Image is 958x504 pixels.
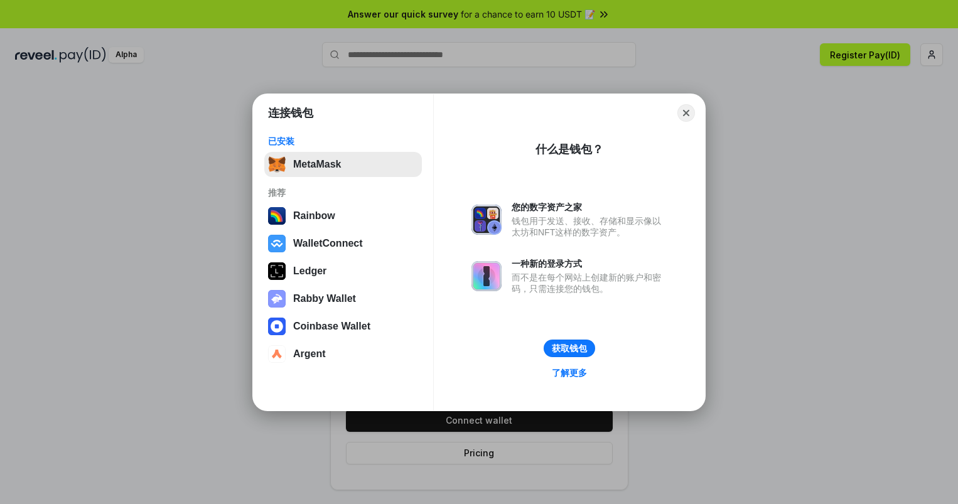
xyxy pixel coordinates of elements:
button: MetaMask [264,152,422,177]
div: Ledger [293,265,326,277]
div: 获取钱包 [552,343,587,354]
div: Rainbow [293,210,335,222]
img: svg+xml,%3Csvg%20width%3D%2228%22%20height%3D%2228%22%20viewBox%3D%220%200%2028%2028%22%20fill%3D... [268,235,286,252]
img: svg+xml,%3Csvg%20xmlns%3D%22http%3A%2F%2Fwww.w3.org%2F2000%2Fsvg%22%20fill%3D%22none%22%20viewBox... [471,261,502,291]
h1: 连接钱包 [268,105,313,121]
a: 了解更多 [544,365,595,381]
div: 一种新的登录方式 [512,258,667,269]
div: 而不是在每个网站上创建新的账户和密码，只需连接您的钱包。 [512,272,667,294]
button: Close [677,104,695,122]
div: WalletConnect [293,238,363,249]
button: 获取钱包 [544,340,595,357]
div: Argent [293,348,326,360]
div: Coinbase Wallet [293,321,370,332]
img: svg+xml,%3Csvg%20xmlns%3D%22http%3A%2F%2Fwww.w3.org%2F2000%2Fsvg%22%20fill%3D%22none%22%20viewBox... [268,290,286,308]
div: 您的数字资产之家 [512,201,667,213]
div: Rabby Wallet [293,293,356,304]
div: 了解更多 [552,367,587,378]
button: Argent [264,341,422,367]
img: svg+xml,%3Csvg%20width%3D%2228%22%20height%3D%2228%22%20viewBox%3D%220%200%2028%2028%22%20fill%3D... [268,318,286,335]
div: 钱包用于发送、接收、存储和显示像以太坊和NFT这样的数字资产。 [512,215,667,238]
button: WalletConnect [264,231,422,256]
button: Coinbase Wallet [264,314,422,339]
img: svg+xml,%3Csvg%20xmlns%3D%22http%3A%2F%2Fwww.w3.org%2F2000%2Fsvg%22%20width%3D%2228%22%20height%3... [268,262,286,280]
div: 什么是钱包？ [536,142,603,157]
button: Rainbow [264,203,422,228]
img: svg+xml,%3Csvg%20width%3D%22120%22%20height%3D%22120%22%20viewBox%3D%220%200%20120%20120%22%20fil... [268,207,286,225]
div: 推荐 [268,187,418,198]
img: svg+xml,%3Csvg%20width%3D%2228%22%20height%3D%2228%22%20viewBox%3D%220%200%2028%2028%22%20fill%3D... [268,345,286,363]
button: Rabby Wallet [264,286,422,311]
img: svg+xml,%3Csvg%20xmlns%3D%22http%3A%2F%2Fwww.w3.org%2F2000%2Fsvg%22%20fill%3D%22none%22%20viewBox... [471,205,502,235]
div: MetaMask [293,159,341,170]
button: Ledger [264,259,422,284]
img: svg+xml,%3Csvg%20fill%3D%22none%22%20height%3D%2233%22%20viewBox%3D%220%200%2035%2033%22%20width%... [268,156,286,173]
div: 已安装 [268,136,418,147]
